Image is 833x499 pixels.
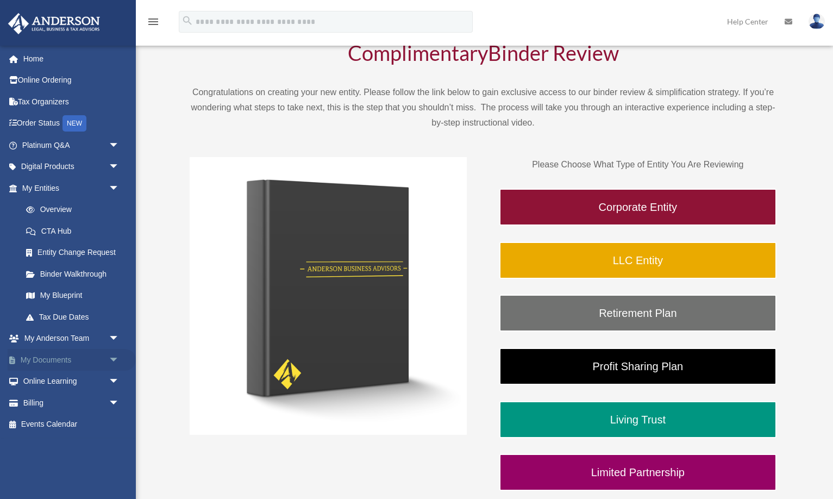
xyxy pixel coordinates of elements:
span: arrow_drop_down [109,156,130,178]
a: Online Ordering [8,70,136,91]
a: My Anderson Teamarrow_drop_down [8,328,136,350]
a: Living Trust [499,401,776,438]
a: Events Calendar [8,414,136,435]
span: Complimentary [348,40,488,65]
a: Overview [15,199,136,221]
p: Congratulations on creating your new entity. Please follow the link below to gain exclusive acces... [190,85,776,130]
a: Order StatusNEW [8,113,136,135]
span: arrow_drop_down [109,134,130,157]
img: Anderson Advisors Platinum Portal [5,13,103,34]
a: Home [8,48,136,70]
a: Binder Walkthrough [15,263,130,285]
span: arrow_drop_down [109,177,130,199]
span: arrow_drop_down [109,371,130,393]
a: Corporate Entity [499,189,776,226]
a: Limited Partnership [499,454,776,491]
a: LLC Entity [499,242,776,279]
a: menu [147,19,160,28]
a: Platinum Q&Aarrow_drop_down [8,134,136,156]
a: My Entitiesarrow_drop_down [8,177,136,199]
span: arrow_drop_down [109,392,130,414]
a: Billingarrow_drop_down [8,392,136,414]
a: Profit Sharing Plan [499,348,776,385]
a: My Blueprint [15,285,136,307]
span: arrow_drop_down [109,349,130,371]
a: Tax Due Dates [15,306,136,328]
a: Online Learningarrow_drop_down [8,371,136,392]
a: Digital Productsarrow_drop_down [8,156,136,178]
div: NEW [62,115,86,132]
a: Entity Change Request [15,242,136,264]
i: search [181,15,193,27]
p: Please Choose What Type of Entity You Are Reviewing [499,157,776,172]
i: menu [147,15,160,28]
span: arrow_drop_down [109,328,130,350]
a: Tax Organizers [8,91,136,113]
img: User Pic [809,14,825,29]
a: My Documentsarrow_drop_down [8,349,136,371]
span: Binder Review [488,40,619,65]
a: CTA Hub [15,220,136,242]
a: Retirement Plan [499,295,776,332]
